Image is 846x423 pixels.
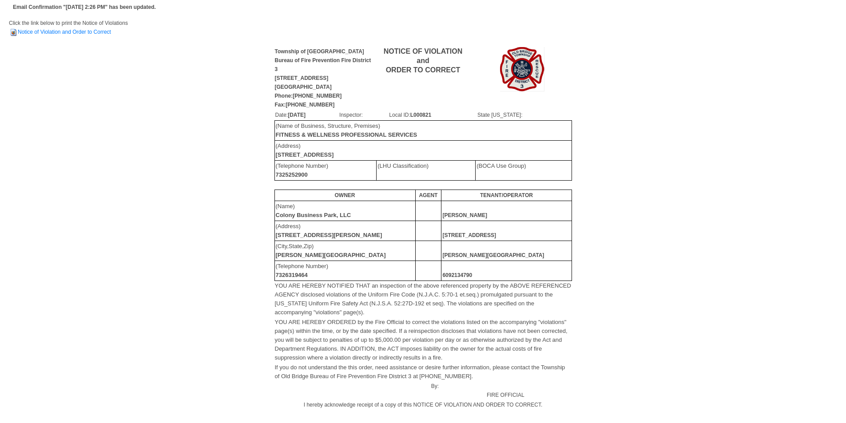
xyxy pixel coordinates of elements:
font: YOU ARE HEREBY ORDERED by the Fire Official to correct the violations listed on the accompanying ... [275,319,568,361]
b: [STREET_ADDRESS][PERSON_NAME] [276,232,382,238]
font: (City,State,Zip) [276,243,386,258]
b: [PERSON_NAME][GEOGRAPHIC_DATA] [276,252,386,258]
b: L000821 [410,112,431,118]
b: OWNER [335,192,355,198]
img: Image [500,47,544,91]
b: AGENT [419,192,437,198]
font: (LHU Classification) [377,162,429,169]
td: FIRE OFFICIAL [439,381,572,400]
b: 7326319464 [276,272,308,278]
td: By: [274,381,440,400]
td: Inspector: [339,110,389,120]
td: Local ID: [389,110,477,120]
a: Notice of Violation and Order to Correct [9,29,111,35]
td: Email Confirmation "[DATE] 2:26 PM" has been updated. [12,1,157,13]
b: 7325252900 [276,171,308,178]
font: (Telephone Number) [276,162,329,178]
b: [DATE] [288,112,306,118]
b: Colony Business Park, LLC [276,212,351,218]
font: (Name) [276,203,351,218]
span: Click the link below to print the Notice of Violations [9,20,128,35]
td: I hereby acknowledge receipt of a copy of this NOTICE OF VIOLATION AND ORDER TO CORRECT. [274,400,572,410]
b: [STREET_ADDRESS] [442,232,496,238]
b: [PERSON_NAME][GEOGRAPHIC_DATA] [442,252,544,258]
b: [PERSON_NAME] [442,212,487,218]
td: State [US_STATE]: [477,110,572,120]
font: (Name of Business, Structure, Premises) [276,123,417,138]
b: Township of [GEOGRAPHIC_DATA] Bureau of Fire Prevention Fire District 3 [STREET_ADDRESS] [GEOGRAP... [275,48,371,108]
font: (Address) [276,142,334,158]
font: YOU ARE HEREBY NOTIFIED THAT an inspection of the above referenced property by the ABOVE REFERENC... [275,282,571,316]
b: NOTICE OF VIOLATION and ORDER TO CORRECT [384,47,462,74]
font: (Telephone Number) [276,263,329,278]
font: (BOCA Use Group) [477,162,526,169]
font: (Address) [276,223,382,238]
font: If you do not understand the this order, need assistance or desire further information, please co... [275,364,565,380]
td: Date: [275,110,339,120]
img: HTML Document [9,28,18,37]
b: FITNESS & WELLNESS PROFESSIONAL SERVICES [276,131,417,138]
b: TENANT/OPERATOR [480,192,533,198]
b: 6092134790 [442,272,472,278]
b: [STREET_ADDRESS] [276,151,334,158]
